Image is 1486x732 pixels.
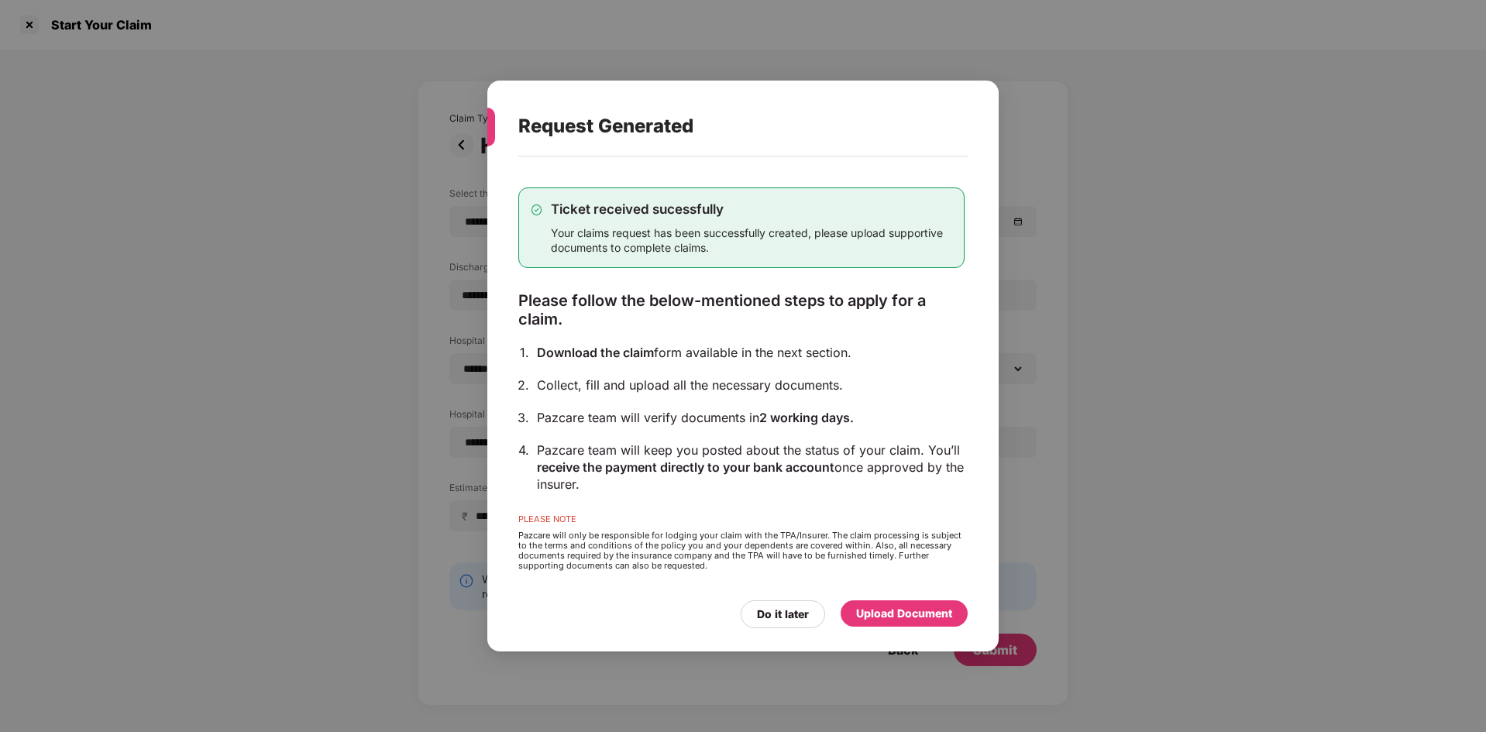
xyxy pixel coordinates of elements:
[537,376,965,393] div: Collect, fill and upload all the necessary documents.
[856,605,952,622] div: Upload Document
[520,344,529,361] div: 1.
[759,410,854,425] span: 2 working days.
[551,201,951,218] div: Ticket received sucessfully
[518,409,529,426] div: 3.
[537,409,965,426] div: Pazcare team will verify documents in
[537,344,965,361] div: form available in the next section.
[518,96,930,156] div: Request Generated
[518,531,965,571] div: Pazcare will only be responsible for lodging your claim with the TPA/Insurer. The claim processin...
[531,204,542,215] img: svg+xml;base64,PHN2ZyB4bWxucz0iaHR0cDovL3d3dy53My5vcmcvMjAwMC9zdmciIHdpZHRoPSIxMy4zMzMiIGhlaWdodD...
[518,376,529,393] div: 2.
[757,606,809,623] div: Do it later
[537,459,834,475] span: receive the payment directly to your bank account
[518,291,965,328] div: Please follow the below-mentioned steps to apply for a claim.
[537,442,965,493] div: Pazcare team will keep you posted about the status of your claim. You’ll once approved by the ins...
[518,514,965,531] div: PLEASE NOTE
[537,345,654,360] span: Download the claim
[518,442,529,459] div: 4.
[551,225,951,255] div: Your claims request has been successfully created, please upload supportive documents to complete...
